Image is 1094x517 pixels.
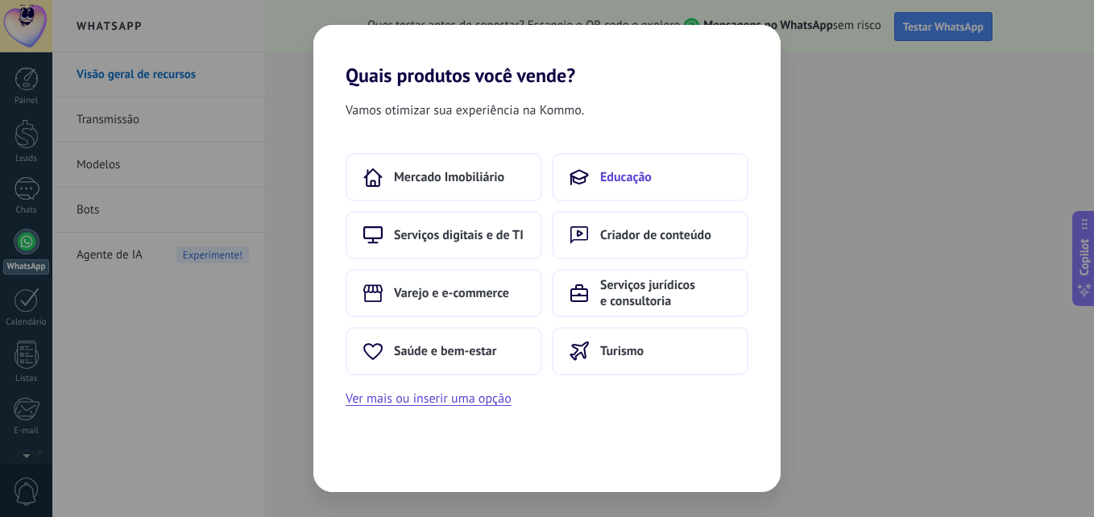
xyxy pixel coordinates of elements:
button: Varejo e e-commerce [346,269,542,317]
button: Serviços digitais e de TI [346,211,542,259]
span: Educação [600,169,652,185]
span: Varejo e e-commerce [394,285,509,301]
span: Saúde e bem-estar [394,343,496,359]
span: Mercado Imobiliário [394,169,504,185]
button: Criador de conteúdo [552,211,748,259]
h2: Quais produtos você vende? [313,25,781,87]
button: Educação [552,153,748,201]
button: Mercado Imobiliário [346,153,542,201]
button: Turismo [552,327,748,375]
button: Ver mais ou inserir uma opção [346,388,512,409]
span: Serviços digitais e de TI [394,227,524,243]
button: Serviços jurídicos e consultoria [552,269,748,317]
button: Saúde e bem-estar [346,327,542,375]
span: Criador de conteúdo [600,227,711,243]
span: Serviços jurídicos e consultoria [600,277,731,309]
span: Turismo [600,343,644,359]
span: Vamos otimizar sua experiência na Kommo. [346,100,584,121]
